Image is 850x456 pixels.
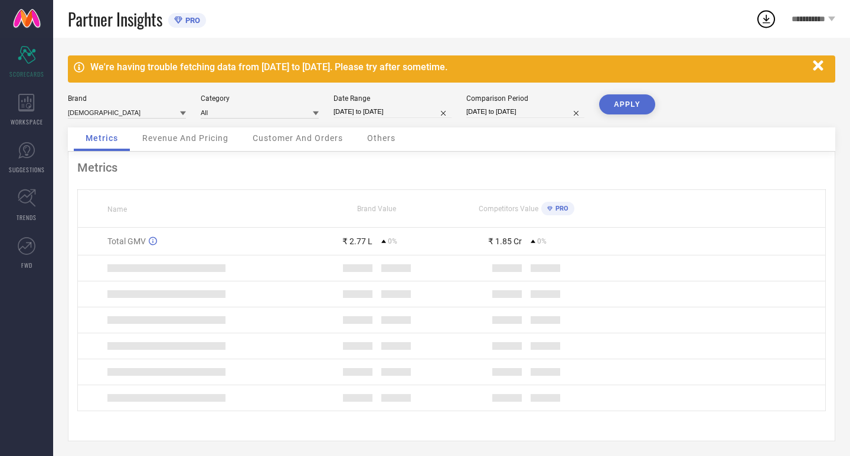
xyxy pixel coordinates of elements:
[342,237,372,246] div: ₹ 2.77 L
[68,7,162,31] span: Partner Insights
[388,237,397,245] span: 0%
[357,205,396,213] span: Brand Value
[466,106,584,118] input: Select comparison period
[17,213,37,222] span: TRENDS
[201,94,319,103] div: Category
[68,94,186,103] div: Brand
[367,133,395,143] span: Others
[9,165,45,174] span: SUGGESTIONS
[466,94,584,103] div: Comparison Period
[77,160,826,175] div: Metrics
[599,94,655,114] button: APPLY
[11,117,43,126] span: WORKSPACE
[488,237,522,246] div: ₹ 1.85 Cr
[90,61,807,73] div: We're having trouble fetching data from [DATE] to [DATE]. Please try after sometime.
[107,237,146,246] span: Total GMV
[9,70,44,78] span: SCORECARDS
[334,94,452,103] div: Date Range
[21,261,32,270] span: FWD
[86,133,118,143] span: Metrics
[552,205,568,212] span: PRO
[142,133,228,143] span: Revenue And Pricing
[334,106,452,118] input: Select date range
[253,133,343,143] span: Customer And Orders
[107,205,127,214] span: Name
[182,16,200,25] span: PRO
[537,237,547,245] span: 0%
[479,205,538,213] span: Competitors Value
[756,8,777,29] div: Open download list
